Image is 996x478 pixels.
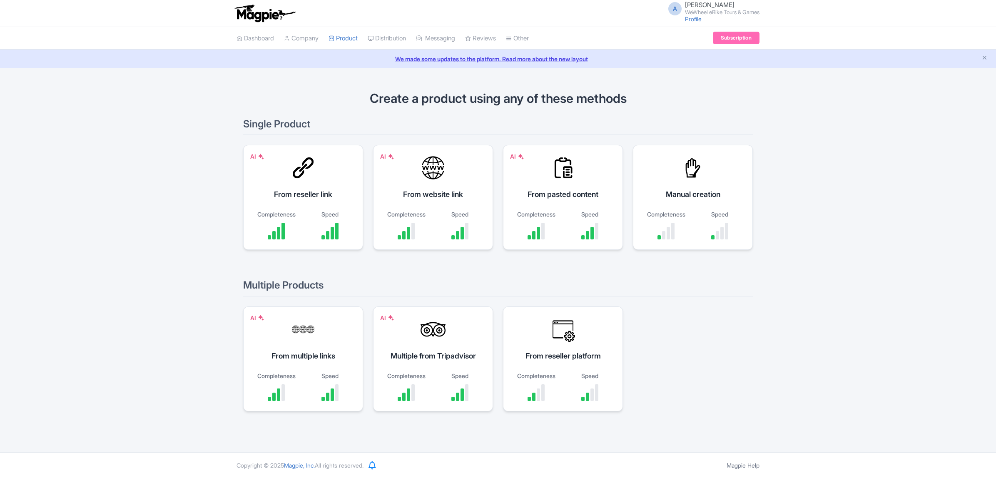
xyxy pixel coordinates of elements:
[643,189,742,200] div: Manual creation
[258,153,264,160] img: AI Symbol
[663,2,759,15] a: A [PERSON_NAME] WeWheel eBike Tours & Games
[258,314,264,321] img: AI Symbol
[388,314,394,321] img: AI Symbol
[284,462,315,469] span: Magpie, Inc.
[513,189,613,200] div: From pasted content
[668,2,682,15] span: A
[368,27,406,50] a: Distribution
[243,92,753,105] h1: Create a product using any of these methods
[713,32,759,44] a: Subscription
[465,27,496,50] a: Reviews
[685,10,759,15] small: WeWheel eBike Tours & Games
[254,371,299,380] div: Completeness
[567,371,613,380] div: Speed
[307,210,353,219] div: Speed
[254,210,299,219] div: Completeness
[513,210,559,219] div: Completeness
[513,371,559,380] div: Completeness
[981,54,988,63] button: Close announcement
[513,350,613,361] div: From reseller platform
[380,314,394,322] div: AI
[518,153,524,160] img: AI Symbol
[643,210,689,219] div: Completeness
[254,189,353,200] div: From reseller link
[383,350,483,361] div: Multiple from Tripadvisor
[437,371,483,380] div: Speed
[383,189,483,200] div: From website link
[383,371,429,380] div: Completeness
[416,27,455,50] a: Messaging
[506,27,529,50] a: Other
[250,314,264,322] div: AI
[254,350,353,361] div: From multiple links
[727,462,759,469] a: Magpie Help
[685,15,702,22] a: Profile
[232,4,297,22] img: logo-ab69f6fb50320c5b225c76a69d11143b.png
[250,152,264,161] div: AI
[697,210,742,219] div: Speed
[232,461,369,470] div: Copyright © 2025 All rights reserved.
[633,145,753,260] a: Manual creation Completeness Speed
[380,152,394,161] div: AI
[237,27,274,50] a: Dashboard
[383,210,429,219] div: Completeness
[243,119,753,135] h2: Single Product
[284,27,319,50] a: Company
[510,152,524,161] div: AI
[243,280,753,296] h2: Multiple Products
[437,210,483,219] div: Speed
[685,1,735,9] span: [PERSON_NAME]
[329,27,358,50] a: Product
[388,153,394,160] img: AI Symbol
[5,55,991,63] a: We made some updates to the platform. Read more about the new layout
[307,371,353,380] div: Speed
[567,210,613,219] div: Speed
